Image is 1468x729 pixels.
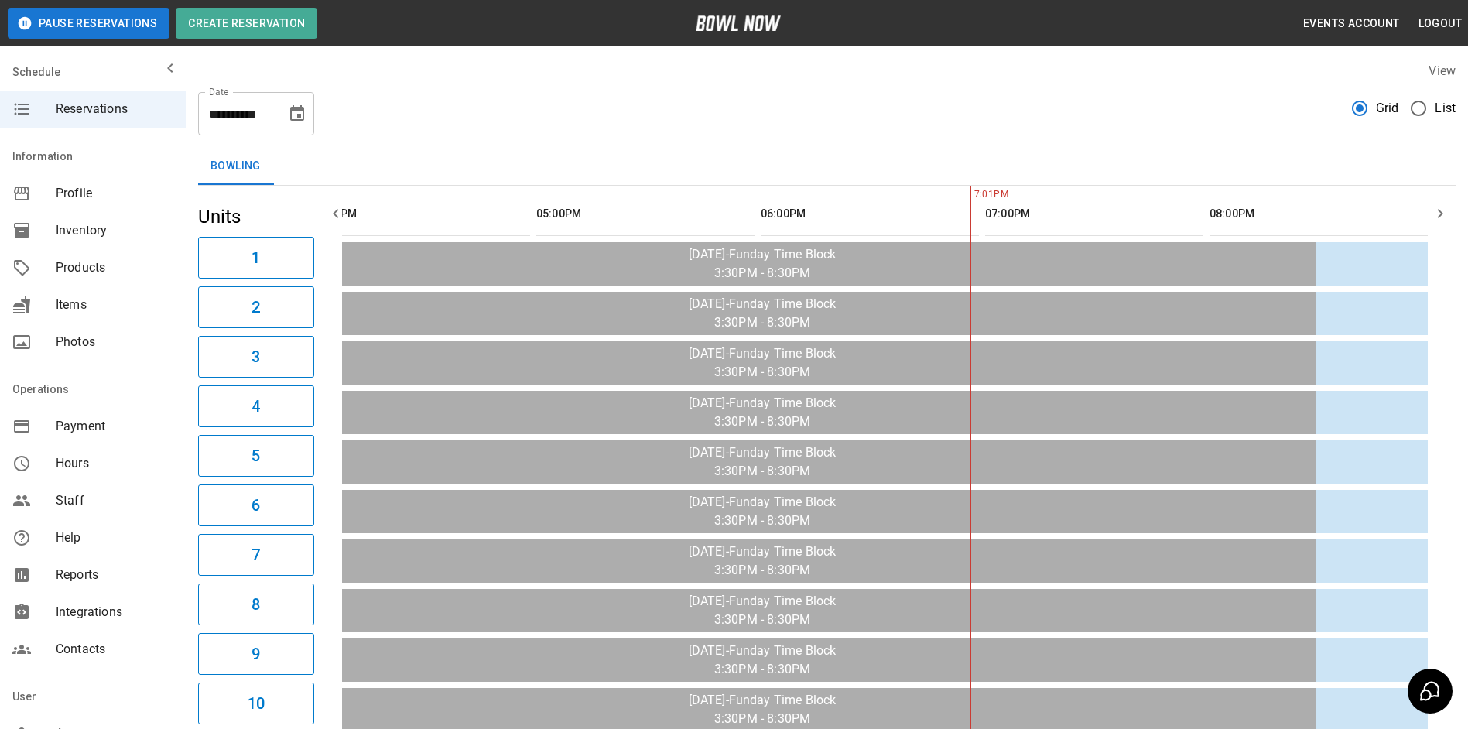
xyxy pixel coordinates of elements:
[252,542,260,567] h6: 7
[252,592,260,617] h6: 8
[56,184,173,203] span: Profile
[56,296,173,314] span: Items
[56,566,173,584] span: Reports
[198,633,314,675] button: 9
[198,584,314,625] button: 8
[198,204,314,229] h5: Units
[1412,9,1468,38] button: Logout
[1435,99,1456,118] span: List
[252,394,260,419] h6: 4
[198,148,1456,185] div: inventory tabs
[1297,9,1406,38] button: Events Account
[198,534,314,576] button: 7
[198,435,314,477] button: 5
[536,192,755,236] th: 05:00PM
[56,258,173,277] span: Products
[198,148,273,185] button: Bowling
[985,192,1203,236] th: 07:00PM
[56,603,173,621] span: Integrations
[252,493,260,518] h6: 6
[56,100,173,118] span: Reservations
[1210,192,1428,236] th: 08:00PM
[198,385,314,427] button: 4
[56,454,173,473] span: Hours
[696,15,781,31] img: logo
[198,237,314,279] button: 1
[248,691,265,716] h6: 10
[198,683,314,724] button: 10
[1429,63,1456,78] label: View
[8,8,169,39] button: Pause Reservations
[176,8,317,39] button: Create Reservation
[56,221,173,240] span: Inventory
[56,333,173,351] span: Photos
[252,344,260,369] h6: 3
[56,417,173,436] span: Payment
[198,336,314,378] button: 3
[56,529,173,547] span: Help
[1376,99,1399,118] span: Grid
[252,295,260,320] h6: 2
[970,187,974,203] span: 7:01PM
[282,98,313,129] button: Choose date, selected date is Oct 12, 2025
[56,491,173,510] span: Staff
[252,443,260,468] h6: 5
[252,245,260,270] h6: 1
[198,286,314,328] button: 2
[198,484,314,526] button: 6
[252,642,260,666] h6: 9
[761,192,979,236] th: 06:00PM
[56,640,173,659] span: Contacts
